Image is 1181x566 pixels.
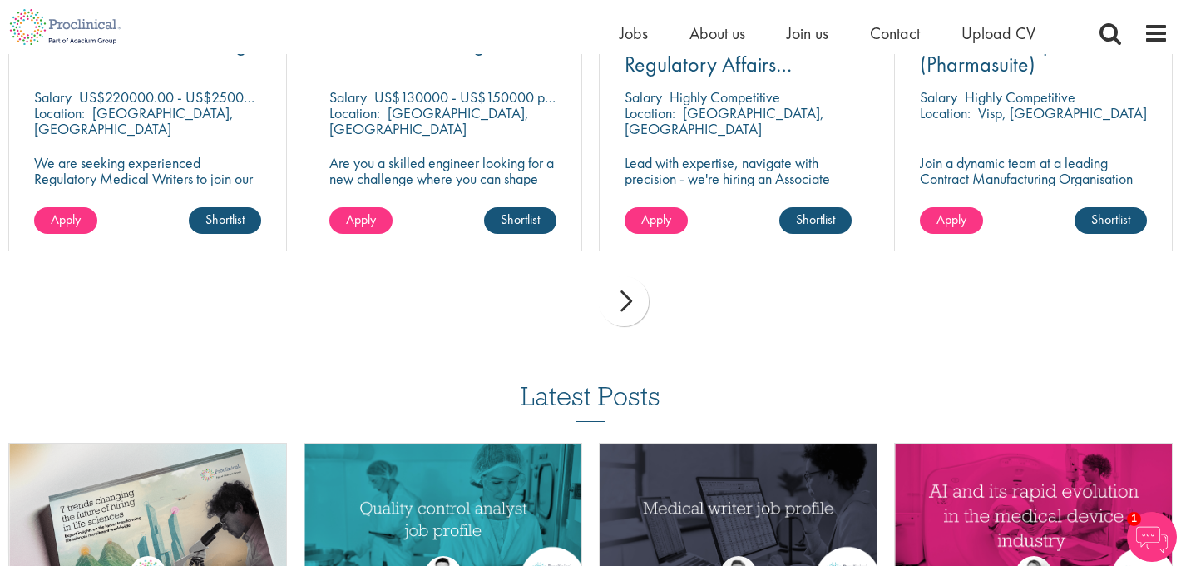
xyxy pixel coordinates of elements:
[920,87,957,107] span: Salary
[936,211,966,228] span: Apply
[625,33,852,75] a: Associate Director - Regulatory Affairs Consultant
[329,103,529,138] p: [GEOGRAPHIC_DATA], [GEOGRAPHIC_DATA]
[961,22,1035,44] a: Upload CV
[670,87,780,107] p: Highly Competitive
[599,276,649,326] div: next
[625,103,675,122] span: Location:
[34,103,85,122] span: Location:
[641,211,671,228] span: Apply
[346,211,376,228] span: Apply
[34,87,72,107] span: Salary
[625,87,662,107] span: Salary
[1075,207,1147,234] a: Shortlist
[329,33,556,54] a: GUI Software Engineer
[870,22,920,44] a: Contact
[625,29,792,99] span: Associate Director - Regulatory Affairs Consultant
[79,87,509,107] p: US$220000.00 - US$250000.00 per annum + Highly Competitive Salary
[787,22,828,44] a: Join us
[329,155,556,218] p: Are you a skilled engineer looking for a new challenge where you can shape the future of healthca...
[51,211,81,228] span: Apply
[34,33,261,54] a: Director, Medical Writing
[34,155,261,218] p: We are seeking experienced Regulatory Medical Writers to join our client, a dynamic and growing b...
[484,207,556,234] a: Shortlist
[779,207,852,234] a: Shortlist
[34,207,97,234] a: Apply
[920,155,1147,234] p: Join a dynamic team at a leading Contract Manufacturing Organisation (CMO) and contribute to grou...
[920,33,1147,75] a: Automation Expert (Pharmasuite)
[625,207,688,234] a: Apply
[329,103,380,122] span: Location:
[521,382,660,422] h3: Latest Posts
[620,22,648,44] a: Jobs
[329,87,367,107] span: Salary
[978,103,1147,122] p: Visp, [GEOGRAPHIC_DATA]
[689,22,745,44] a: About us
[1127,512,1141,526] span: 1
[625,155,852,234] p: Lead with expertise, navigate with precision - we're hiring an Associate Director to shape regula...
[34,103,234,138] p: [GEOGRAPHIC_DATA], [GEOGRAPHIC_DATA]
[189,207,261,234] a: Shortlist
[374,87,597,107] p: US$130000 - US$150000 per annum
[920,103,971,122] span: Location:
[1127,512,1177,562] img: Chatbot
[965,87,1075,107] p: Highly Competitive
[329,207,393,234] a: Apply
[625,103,824,138] p: [GEOGRAPHIC_DATA], [GEOGRAPHIC_DATA]
[920,207,983,234] a: Apply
